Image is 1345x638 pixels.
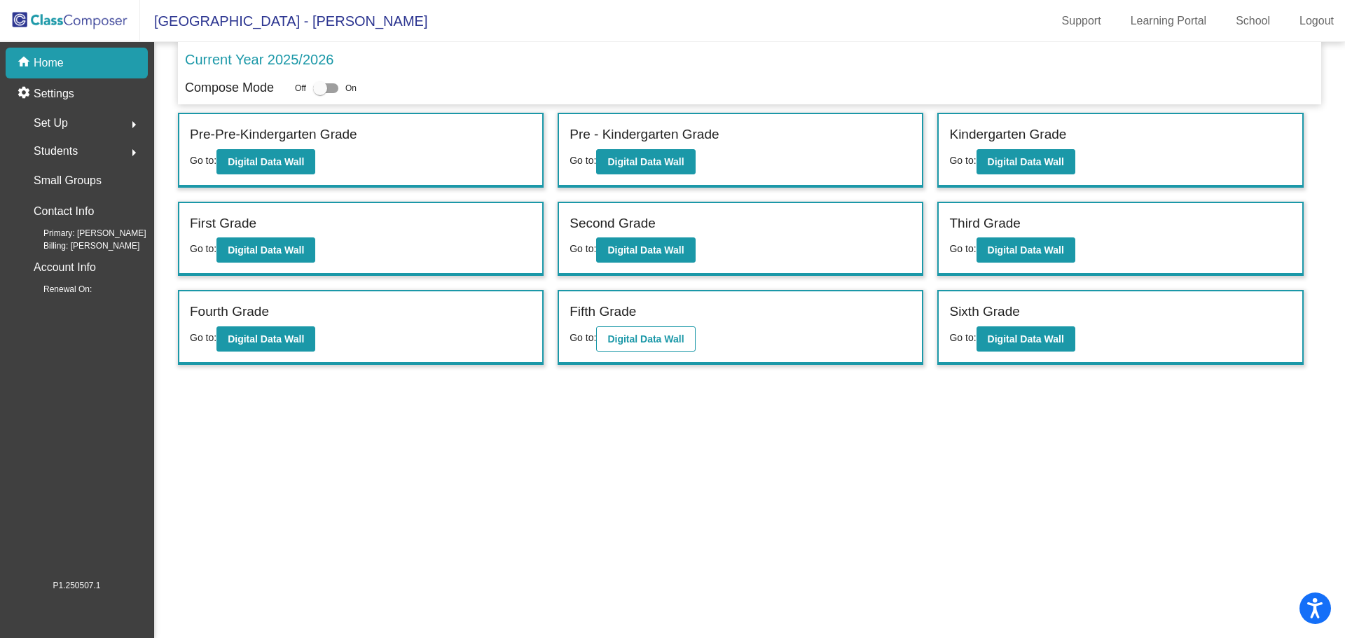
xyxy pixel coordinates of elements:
[1119,10,1218,32] a: Learning Portal
[185,49,333,70] p: Current Year 2025/2026
[190,214,256,234] label: First Grade
[949,155,976,166] span: Go to:
[977,237,1075,263] button: Digital Data Wall
[949,302,1019,322] label: Sixth Grade
[570,332,596,343] span: Go to:
[190,155,216,166] span: Go to:
[190,243,216,254] span: Go to:
[21,227,146,240] span: Primary: [PERSON_NAME]
[570,125,719,145] label: Pre - Kindergarten Grade
[34,85,74,102] p: Settings
[190,125,357,145] label: Pre-Pre-Kindergarten Grade
[140,10,427,32] span: [GEOGRAPHIC_DATA] - [PERSON_NAME]
[988,156,1064,167] b: Digital Data Wall
[228,244,304,256] b: Digital Data Wall
[988,244,1064,256] b: Digital Data Wall
[607,244,684,256] b: Digital Data Wall
[34,113,68,133] span: Set Up
[1051,10,1112,32] a: Support
[570,214,656,234] label: Second Grade
[977,149,1075,174] button: Digital Data Wall
[345,82,357,95] span: On
[949,125,1066,145] label: Kindergarten Grade
[190,332,216,343] span: Go to:
[1288,10,1345,32] a: Logout
[977,326,1075,352] button: Digital Data Wall
[34,141,78,161] span: Students
[596,326,695,352] button: Digital Data Wall
[17,55,34,71] mat-icon: home
[570,302,636,322] label: Fifth Grade
[295,82,306,95] span: Off
[228,333,304,345] b: Digital Data Wall
[570,243,596,254] span: Go to:
[125,144,142,161] mat-icon: arrow_right
[596,237,695,263] button: Digital Data Wall
[607,333,684,345] b: Digital Data Wall
[34,55,64,71] p: Home
[185,78,274,97] p: Compose Mode
[34,202,94,221] p: Contact Info
[988,333,1064,345] b: Digital Data Wall
[216,326,315,352] button: Digital Data Wall
[1225,10,1281,32] a: School
[228,156,304,167] b: Digital Data Wall
[34,171,102,190] p: Small Groups
[190,302,269,322] label: Fourth Grade
[949,214,1020,234] label: Third Grade
[216,149,315,174] button: Digital Data Wall
[216,237,315,263] button: Digital Data Wall
[949,243,976,254] span: Go to:
[21,240,139,252] span: Billing: [PERSON_NAME]
[125,116,142,133] mat-icon: arrow_right
[596,149,695,174] button: Digital Data Wall
[21,283,92,296] span: Renewal On:
[570,155,596,166] span: Go to:
[34,258,96,277] p: Account Info
[949,332,976,343] span: Go to:
[17,85,34,102] mat-icon: settings
[607,156,684,167] b: Digital Data Wall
